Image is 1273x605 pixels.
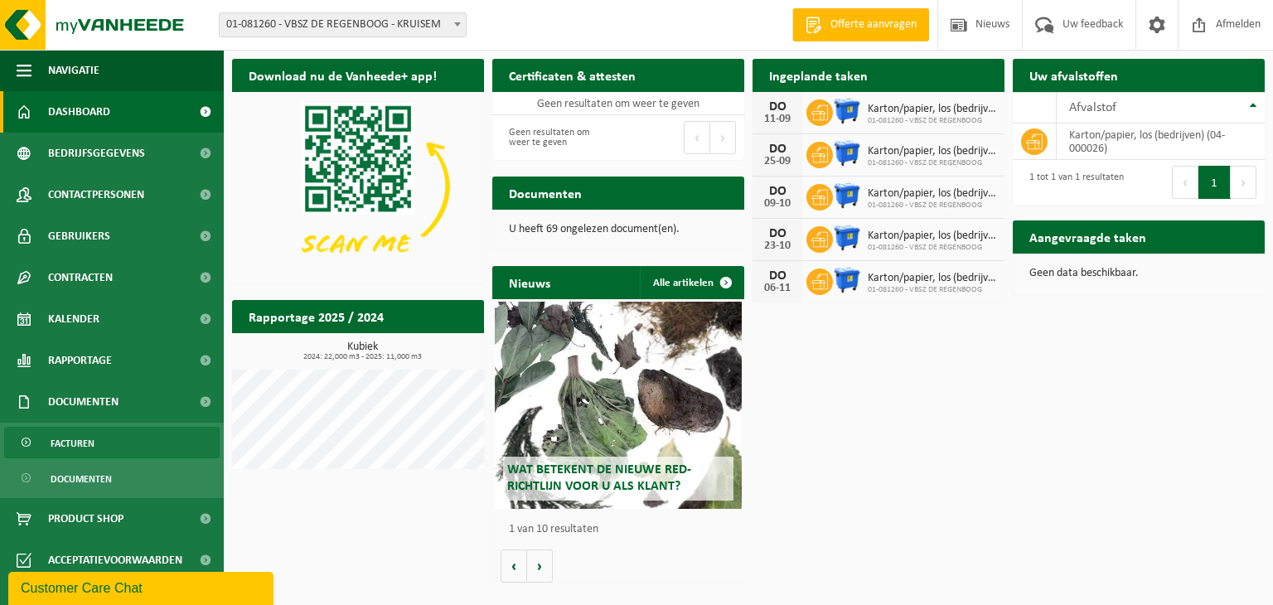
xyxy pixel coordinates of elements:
[761,156,794,167] div: 25-09
[501,119,610,156] div: Geen resultaten om weer te geven
[1231,166,1256,199] button: Next
[833,266,861,294] img: WB-1100-HPE-BE-01
[51,428,94,459] span: Facturen
[232,59,453,91] h2: Download nu de Vanheede+ app!
[48,298,99,340] span: Kalender
[833,224,861,252] img: WB-1100-HPE-BE-01
[868,243,996,253] span: 01-081260 - VBSZ DE REGENBOOG
[868,285,996,295] span: 01-081260 - VBSZ DE REGENBOOG
[48,257,113,298] span: Contracten
[492,59,652,91] h2: Certificaten & attesten
[753,59,884,91] h2: Ingeplande taken
[4,427,220,458] a: Facturen
[232,300,400,332] h2: Rapportage 2025 / 2024
[1172,166,1198,199] button: Previous
[1057,123,1265,160] td: karton/papier, los (bedrijven) (04-000026)
[48,498,123,540] span: Product Shop
[710,121,736,154] button: Next
[1013,59,1135,91] h2: Uw afvalstoffen
[868,158,996,168] span: 01-081260 - VBSZ DE REGENBOOG
[8,569,277,605] iframe: chat widget
[833,97,861,125] img: WB-1100-HPE-BE-01
[507,463,691,492] span: Wat betekent de nieuwe RED-richtlijn voor u als klant?
[1029,268,1248,279] p: Geen data beschikbaar.
[240,341,484,361] h3: Kubiek
[1069,101,1116,114] span: Afvalstof
[492,177,598,209] h2: Documenten
[219,12,467,37] span: 01-081260 - VBSZ DE REGENBOOG - KRUISEM
[361,332,482,365] a: Bekijk rapportage
[868,116,996,126] span: 01-081260 - VBSZ DE REGENBOOG
[640,266,743,299] a: Alle artikelen
[761,269,794,283] div: DO
[761,114,794,125] div: 11-09
[48,215,110,257] span: Gebruikers
[761,240,794,252] div: 23-10
[833,139,861,167] img: WB-1100-HPE-BE-01
[792,8,929,41] a: Offerte aanvragen
[509,224,728,235] p: U heeft 69 ongelezen document(en).
[232,92,484,281] img: Download de VHEPlus App
[761,100,794,114] div: DO
[833,181,861,210] img: WB-1100-HPE-BE-01
[868,187,996,201] span: Karton/papier, los (bedrijven)
[495,302,742,509] a: Wat betekent de nieuwe RED-richtlijn voor u als klant?
[1198,166,1231,199] button: 1
[501,549,527,583] button: Vorige
[220,13,466,36] span: 01-081260 - VBSZ DE REGENBOOG - KRUISEM
[761,143,794,156] div: DO
[761,198,794,210] div: 09-10
[51,463,112,495] span: Documenten
[48,133,145,174] span: Bedrijfsgegevens
[868,103,996,116] span: Karton/papier, los (bedrijven)
[1013,220,1163,253] h2: Aangevraagde taken
[868,145,996,158] span: Karton/papier, los (bedrijven)
[48,50,99,91] span: Navigatie
[1021,164,1124,201] div: 1 tot 1 van 1 resultaten
[492,266,567,298] h2: Nieuws
[48,174,144,215] span: Contactpersonen
[868,272,996,285] span: Karton/papier, los (bedrijven)
[4,462,220,494] a: Documenten
[48,540,182,581] span: Acceptatievoorwaarden
[868,201,996,211] span: 01-081260 - VBSZ DE REGENBOOG
[509,524,736,535] p: 1 van 10 resultaten
[527,549,553,583] button: Volgende
[761,185,794,198] div: DO
[48,340,112,381] span: Rapportage
[684,121,710,154] button: Previous
[240,353,484,361] span: 2024: 22,000 m3 - 2025: 11,000 m3
[826,17,921,33] span: Offerte aanvragen
[48,381,119,423] span: Documenten
[761,227,794,240] div: DO
[48,91,110,133] span: Dashboard
[868,230,996,243] span: Karton/papier, los (bedrijven)
[761,283,794,294] div: 06-11
[492,92,744,115] td: Geen resultaten om weer te geven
